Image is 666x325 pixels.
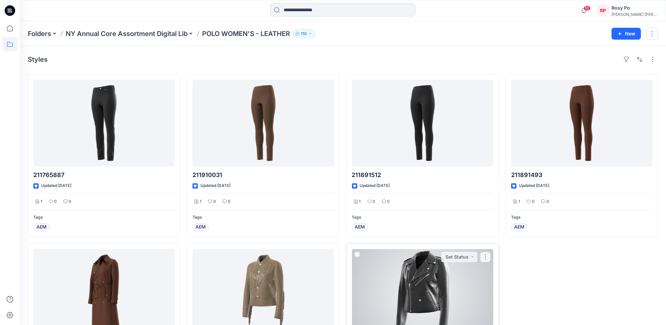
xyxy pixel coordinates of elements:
[360,182,390,189] p: Updated [DATE]
[355,223,365,231] span: AEM
[518,198,520,205] p: 1
[519,182,549,189] p: Updated [DATE]
[359,198,361,205] p: 1
[193,80,334,166] a: 211910031
[352,170,493,180] p: 211891512
[373,198,375,205] p: 0
[511,214,652,221] p: Tags
[41,182,71,189] p: Updated [DATE]
[511,80,652,166] a: 211891493
[41,198,42,205] p: 1
[514,223,524,231] span: AEM
[200,198,201,205] p: 1
[28,55,48,63] h4: Styles
[69,198,71,205] p: 0
[583,6,591,11] span: 10
[546,198,549,205] p: 0
[612,4,658,12] div: Rosy Po
[301,30,307,37] p: 110
[193,170,334,180] p: 211910031
[200,182,230,189] p: Updated [DATE]
[213,198,216,205] p: 0
[612,12,658,17] div: [PERSON_NAME] [PERSON_NAME]
[54,198,57,205] p: 0
[36,223,47,231] span: AEM
[597,5,609,17] div: RP
[387,198,390,205] p: 0
[228,198,230,205] p: 0
[352,214,493,221] p: Tags
[195,223,206,231] span: AEM
[532,198,535,205] p: 0
[612,28,641,40] button: New
[193,214,334,221] p: Tags
[352,80,493,166] a: 211891512
[33,80,175,166] a: 211765887
[33,214,175,221] p: Tags
[28,29,51,38] a: Folders
[202,29,290,38] p: POLO WOMEN'S - LEATHER
[511,170,652,180] p: 211891493
[66,29,188,38] a: NY Annual Core Assortment Digital Lib
[33,170,175,180] p: 211765887
[293,29,315,38] button: 110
